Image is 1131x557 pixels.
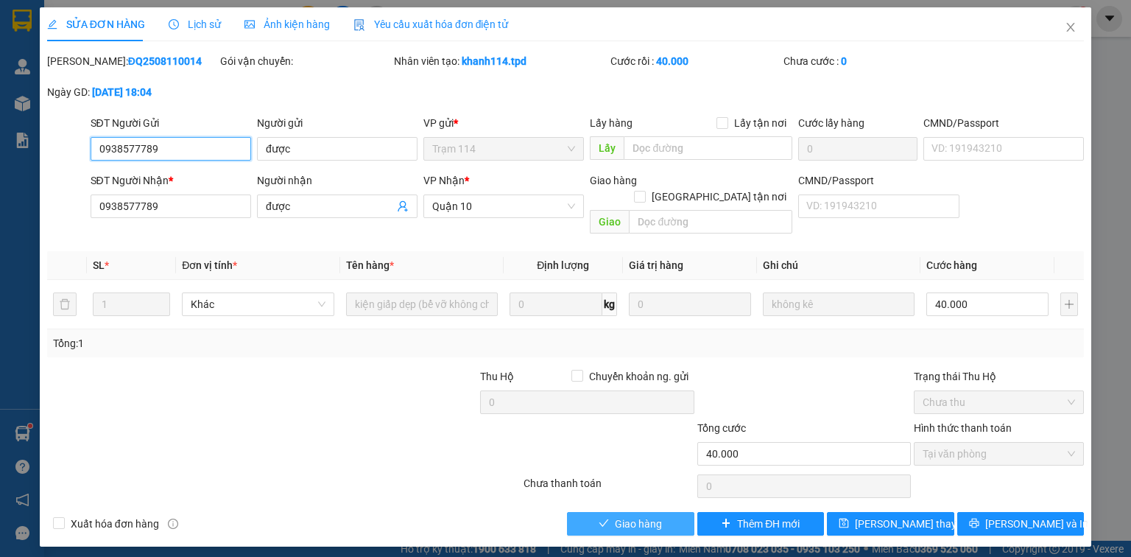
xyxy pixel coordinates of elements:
div: Người nhận [257,172,417,189]
span: close [1065,21,1077,33]
button: printer[PERSON_NAME] và In [957,512,1085,536]
span: Lịch sử [169,18,221,30]
span: Lấy hàng [590,117,633,129]
span: Quận 10 [432,195,575,217]
label: Cước lấy hàng [798,117,864,129]
div: CMND/Passport [798,172,959,189]
span: VP Nhận [423,175,465,186]
span: info-circle [168,519,178,529]
button: plusThêm ĐH mới [697,512,825,536]
span: [PERSON_NAME] thay đổi [855,516,973,532]
div: [PERSON_NAME]: [47,53,217,69]
span: check [599,518,609,530]
span: Chuyển khoản ng. gửi [583,368,694,385]
span: 02513608553 [88,53,153,65]
span: Trạm 114 [432,138,575,160]
span: Khác [191,293,325,315]
span: SL [93,259,105,271]
div: Cước rồi : [610,53,781,69]
span: Giao hàng [590,175,637,186]
span: user-add [397,200,409,212]
strong: CTY XE KHÁCH [63,18,158,35]
strong: THIÊN PHÁT ĐẠT [4,37,111,53]
b: 0 [841,55,847,67]
span: Trạm 128 [21,53,66,65]
span: PHÚC CMND: [33,95,168,107]
span: Định lượng [537,259,589,271]
div: Ngày GD: [47,84,217,100]
div: Nhân viên tạo: [394,53,607,69]
input: Ghi Chú [763,292,915,316]
span: 075087008030 [97,95,168,107]
span: Xuất hóa đơn hàng [65,516,165,532]
input: Cước lấy hàng [798,137,917,161]
div: Gói vận chuyển: [220,53,390,69]
div: SĐT Người Nhận [91,172,251,189]
div: Chưa cước : [783,53,954,69]
input: 0 [629,292,751,316]
span: edit [47,19,57,29]
b: ĐQ2508110014 [128,55,202,67]
button: plus [1060,292,1078,316]
span: Tại văn phòng [923,443,1075,465]
span: [DATE] [161,7,192,18]
span: Thêm ĐH mới [737,516,800,532]
span: Tên hàng [346,259,394,271]
span: plus [721,518,731,530]
span: TP2508110022 [29,7,102,18]
span: picture [244,19,255,29]
span: PHIẾU GIAO HÀNG [42,65,158,81]
span: kg [602,292,617,316]
span: [PERSON_NAME] CMND: [42,107,162,119]
input: Dọc đường [629,210,792,234]
img: icon [353,19,365,31]
span: Giao hàng [615,516,662,532]
button: Close [1050,7,1091,49]
div: VP gửi [423,115,584,131]
span: Lấy [590,136,624,160]
span: Chưa thu [923,391,1075,413]
div: Tổng: 1 [53,335,437,351]
div: Chưa thanh toán [522,475,695,501]
input: VD: Bàn, Ghế [346,292,498,316]
span: Yêu cầu xuất hóa đơn điện tử [353,18,509,30]
span: Ảnh kiện hàng [244,18,330,30]
span: Giá trị hàng [629,259,683,271]
b: [DATE] 18:04 [92,86,152,98]
span: SỬA ĐƠN HÀNG [47,18,145,30]
span: Tổng cước [697,422,746,434]
label: Hình thức thanh toán [914,422,1012,434]
th: Ghi chú [757,251,920,280]
span: save [839,518,849,530]
span: Đơn vị tính [182,259,237,271]
span: Thu Hộ [480,371,514,382]
div: Trạng thái Thu Hộ [914,368,1084,385]
span: clock-circle [169,19,179,29]
span: Cước hàng [926,259,977,271]
div: CMND/Passport [923,115,1084,131]
span: 07:12 [133,7,159,18]
button: checkGiao hàng [567,512,694,536]
input: Dọc đường [624,136,792,160]
b: 40.000 [656,55,688,67]
strong: N.gửi: [4,95,168,107]
span: [PERSON_NAME] và In [985,516,1088,532]
span: printer [969,518,979,530]
span: [GEOGRAPHIC_DATA] tận nơi [646,189,792,205]
button: delete [53,292,77,316]
strong: VP: SĐT: [4,53,153,65]
button: save[PERSON_NAME] thay đổi [827,512,954,536]
div: Người gửi [257,115,417,131]
strong: N.nhận: [4,107,162,119]
b: khanh114.tpd [462,55,526,67]
span: Giao [590,210,629,234]
div: SĐT Người Gửi [91,115,251,131]
span: Lấy tận nơi [728,115,792,131]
